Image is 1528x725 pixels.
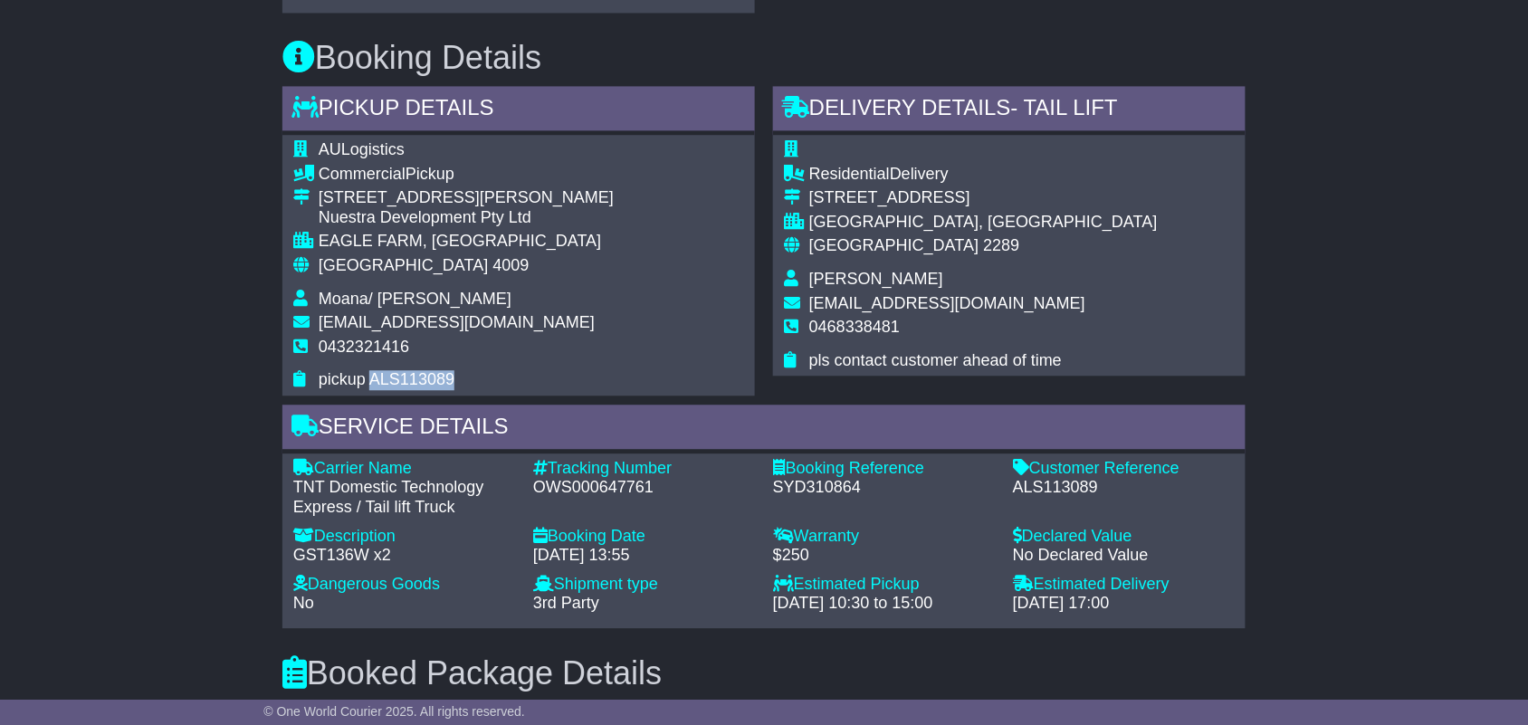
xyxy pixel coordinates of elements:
[773,459,995,479] div: Booking Reference
[293,478,515,517] div: TNT Domestic Technology Express / Tail lift Truck
[282,40,1246,76] h3: Booking Details
[1013,594,1235,614] div: [DATE] 17:00
[319,290,511,308] span: Moana/ [PERSON_NAME]
[492,256,529,274] span: 4009
[809,236,979,254] span: [GEOGRAPHIC_DATA]
[293,527,515,547] div: Description
[319,232,614,252] div: EAGLE FARM, [GEOGRAPHIC_DATA]
[809,351,1062,369] span: pls contact customer ahead of time
[809,318,900,336] span: 0468338481
[773,86,1246,135] div: Delivery Details
[533,478,755,498] div: OWS000647761
[773,594,995,614] div: [DATE] 10:30 to 15:00
[809,270,943,288] span: [PERSON_NAME]
[533,546,755,566] div: [DATE] 13:55
[533,575,755,595] div: Shipment type
[533,594,599,612] span: 3rd Party
[263,704,525,719] span: © One World Courier 2025. All rights reserved.
[1013,527,1235,547] div: Declared Value
[773,478,995,498] div: SYD310864
[319,370,454,388] span: pickup ALS113089
[1013,575,1235,595] div: Estimated Delivery
[809,165,1158,185] div: Delivery
[1013,459,1235,479] div: Customer Reference
[533,527,755,547] div: Booking Date
[1013,546,1235,566] div: No Declared Value
[773,546,995,566] div: $250
[293,459,515,479] div: Carrier Name
[319,165,614,185] div: Pickup
[319,313,595,331] span: [EMAIL_ADDRESS][DOMAIN_NAME]
[773,527,995,547] div: Warranty
[533,459,755,479] div: Tracking Number
[809,188,1158,208] div: [STREET_ADDRESS]
[319,188,614,208] div: [STREET_ADDRESS][PERSON_NAME]
[282,86,755,135] div: Pickup Details
[773,575,995,595] div: Estimated Pickup
[319,338,409,356] span: 0432321416
[809,294,1085,312] span: [EMAIL_ADDRESS][DOMAIN_NAME]
[319,208,614,228] div: Nuestra Development Pty Ltd
[1011,95,1118,119] span: - Tail Lift
[293,594,314,612] span: No
[319,165,406,183] span: Commercial
[809,165,890,183] span: Residential
[293,575,515,595] div: Dangerous Goods
[282,405,1246,453] div: Service Details
[809,213,1158,233] div: [GEOGRAPHIC_DATA], [GEOGRAPHIC_DATA]
[293,546,515,566] div: GST136W x2
[1013,478,1235,498] div: ALS113089
[319,256,488,274] span: [GEOGRAPHIC_DATA]
[983,236,1019,254] span: 2289
[319,140,405,158] span: AULogistics
[282,655,1246,692] h3: Booked Package Details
